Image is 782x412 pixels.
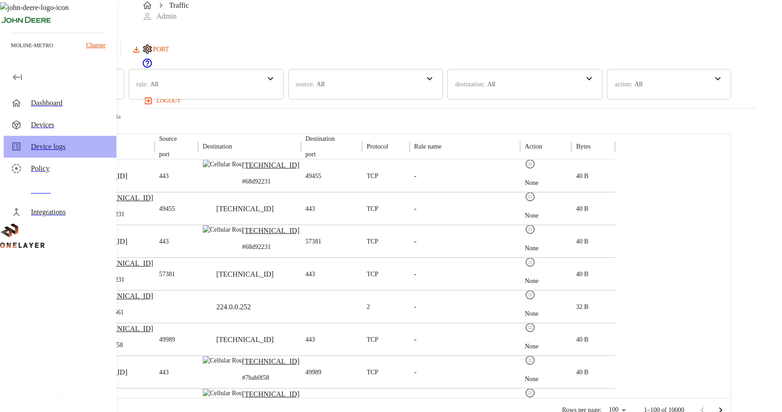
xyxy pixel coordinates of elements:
p: 40 B [576,172,588,181]
p: Source [159,134,177,144]
p: port [306,150,335,159]
p: - [414,367,416,378]
p: 443 [159,237,169,246]
p: 2 [366,303,370,312]
p: Protocol [366,142,388,151]
p: [TECHNICAL_ID] [242,225,299,236]
p: 49455 [306,172,321,181]
p: None [525,244,538,253]
p: 40 B [576,335,588,344]
p: [TECHNICAL_ID] [96,291,153,302]
p: [TECHNICAL_ID] [216,334,274,345]
p: TCP [366,368,378,377]
p: TCP [366,335,378,344]
p: [TECHNICAL_ID] [96,258,153,269]
p: [TECHNICAL_ID] [216,204,274,214]
p: TCP [366,270,378,279]
img: Cellular Router [203,160,242,169]
p: 57381 [306,237,321,246]
p: None [525,309,538,318]
p: Admin [156,11,176,22]
p: #68d92231 [96,210,153,219]
p: #7bab0f58 [96,341,153,350]
p: #68d92231 [242,243,299,252]
p: TCP [366,237,378,246]
p: #68d92231 [242,177,299,186]
img: Cellular Router [203,356,242,365]
p: Destination [306,134,335,144]
p: - [414,236,416,247]
p: 40 B [576,237,588,246]
p: TCP [366,172,378,181]
p: - [414,334,416,345]
p: [TECHNICAL_ID] [242,356,299,367]
p: #e2b6a561 [96,308,153,317]
p: port [159,150,177,159]
p: - [414,204,416,214]
p: 443 [306,270,315,279]
p: - [414,171,416,182]
button: logout [142,94,184,108]
p: 443 [159,368,169,377]
p: #7bab0f58 [242,373,299,382]
p: [TECHNICAL_ID] [242,389,299,400]
p: None [525,179,538,188]
p: [TECHNICAL_ID] [96,323,153,334]
p: 40 B [576,368,588,377]
img: Cellular Router [203,225,242,234]
p: TCP [366,204,378,213]
img: Cellular Router [203,389,242,398]
a: onelayer-support [142,62,153,70]
p: #68d92231 [96,275,153,284]
p: 32 B [576,303,588,312]
p: Destination [203,142,232,151]
a: logout [142,94,757,108]
p: None [525,211,538,220]
p: 40 B [576,270,588,279]
p: None [525,277,538,286]
p: 40 B [576,204,588,213]
p: 443 [159,172,169,181]
p: - [414,269,416,280]
p: - [414,302,416,313]
p: None [525,375,538,384]
p: Bytes [576,142,591,151]
p: Rule name [414,142,441,151]
p: Action [525,142,542,151]
p: [TECHNICAL_ID] [216,269,274,280]
span: Support Portal [142,62,153,70]
p: 443 [306,335,315,344]
p: None [525,342,538,351]
p: 49989 [306,368,321,377]
p: 443 [306,204,315,213]
p: 224.0.0.252 [216,302,251,313]
p: [TECHNICAL_ID] [242,160,299,171]
p: 49455 [159,204,175,213]
p: 57381 [159,270,175,279]
p: [TECHNICAL_ID] [96,193,153,204]
p: 49989 [159,335,175,344]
